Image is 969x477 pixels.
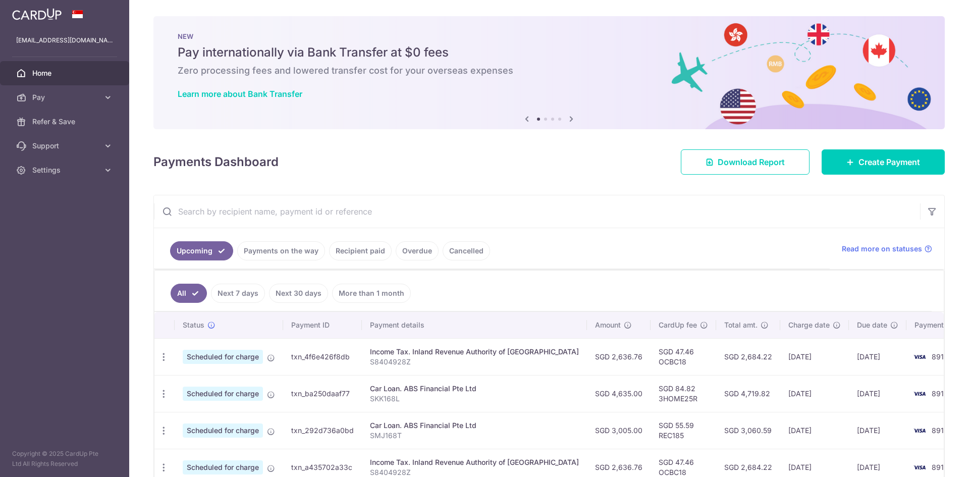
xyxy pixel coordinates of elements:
span: Pay [32,92,99,102]
img: Bank Card [909,425,930,437]
span: 8918 [932,426,948,435]
p: SMJ168T [370,431,579,441]
span: Status [183,320,204,330]
img: Bank Card [909,351,930,363]
span: Total amt. [724,320,758,330]
td: [DATE] [780,375,849,412]
td: SGD 3,005.00 [587,412,651,449]
h6: Zero processing fees and lowered transfer cost for your overseas expenses [178,65,921,77]
h4: Payments Dashboard [153,153,279,171]
td: [DATE] [849,412,906,449]
td: [DATE] [849,338,906,375]
td: SGD 84.82 3HOME25R [651,375,716,412]
img: Bank Card [909,461,930,473]
p: SKK168L [370,394,579,404]
td: SGD 3,060.59 [716,412,780,449]
div: Income Tax. Inland Revenue Authority of [GEOGRAPHIC_DATA] [370,347,579,357]
img: Bank transfer banner [153,16,945,129]
span: Scheduled for charge [183,460,263,474]
td: SGD 47.46 OCBC18 [651,338,716,375]
span: Read more on statuses [842,244,922,254]
span: Download Report [718,156,785,168]
span: Scheduled for charge [183,350,263,364]
span: Home [32,68,99,78]
img: CardUp [12,8,62,20]
td: SGD 4,719.82 [716,375,780,412]
img: Bank Card [909,388,930,400]
a: All [171,284,207,303]
span: CardUp fee [659,320,697,330]
span: Charge date [788,320,830,330]
a: More than 1 month [332,284,411,303]
a: Learn more about Bank Transfer [178,89,302,99]
td: txn_292d736a0bd [283,412,362,449]
td: txn_4f6e426f8db [283,338,362,375]
th: Payment details [362,312,587,338]
a: Next 30 days [269,284,328,303]
div: Car Loan. ABS Financial Pte Ltd [370,420,579,431]
a: Next 7 days [211,284,265,303]
h5: Pay internationally via Bank Transfer at $0 fees [178,44,921,61]
p: NEW [178,32,921,40]
span: Support [32,141,99,151]
span: Amount [595,320,621,330]
span: Create Payment [858,156,920,168]
a: Overdue [396,241,439,260]
td: txn_ba250daaf77 [283,375,362,412]
span: 8918 [932,352,948,361]
p: [EMAIL_ADDRESS][DOMAIN_NAME] [16,35,113,45]
span: Scheduled for charge [183,387,263,401]
td: SGD 2,684.22 [716,338,780,375]
div: Car Loan. ABS Financial Pte Ltd [370,384,579,394]
a: Read more on statuses [842,244,932,254]
td: SGD 2,636.76 [587,338,651,375]
span: Refer & Save [32,117,99,127]
td: SGD 4,635.00 [587,375,651,412]
span: 8918 [932,389,948,398]
th: Payment ID [283,312,362,338]
a: Payments on the way [237,241,325,260]
td: [DATE] [780,412,849,449]
span: Settings [32,165,99,175]
input: Search by recipient name, payment id or reference [154,195,920,228]
span: Scheduled for charge [183,423,263,438]
a: Create Payment [822,149,945,175]
a: Upcoming [170,241,233,260]
a: Cancelled [443,241,490,260]
span: Due date [857,320,887,330]
p: S8404928Z [370,357,579,367]
div: Income Tax. Inland Revenue Authority of [GEOGRAPHIC_DATA] [370,457,579,467]
span: 8918 [932,463,948,471]
td: [DATE] [780,338,849,375]
td: SGD 55.59 REC185 [651,412,716,449]
td: [DATE] [849,375,906,412]
a: Recipient paid [329,241,392,260]
a: Download Report [681,149,810,175]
